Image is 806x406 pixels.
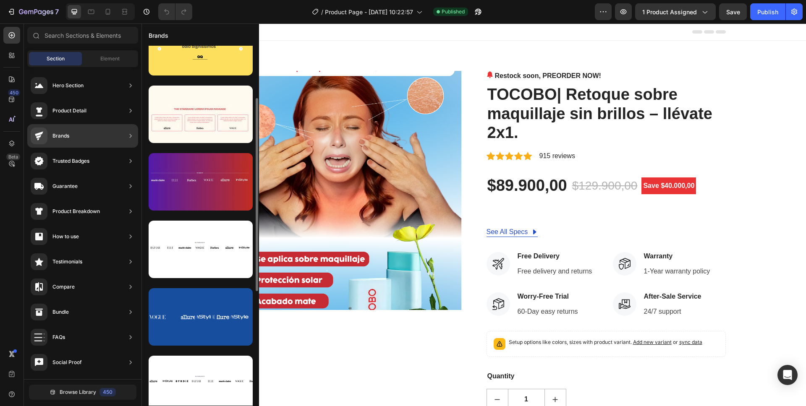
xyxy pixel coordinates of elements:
[757,8,778,16] div: Publish
[52,207,100,216] div: Product Breakdown
[321,8,323,16] span: /
[376,283,437,293] p: 60-Day easy returns
[642,8,697,16] span: 1 product assigned
[530,315,561,322] span: or
[52,132,69,140] div: Brands
[52,107,86,115] div: Product Detail
[345,61,584,120] h2: TOCOBO| Retoque sobre maquillaje sin brillos – llévate 2x1.
[3,3,63,20] button: 7
[8,89,20,96] div: 450
[325,8,413,16] span: Product Page - [DATE] 10:22:57
[502,243,569,253] p: 1-Year warranty policy
[99,388,116,396] div: 450
[367,315,561,323] p: Setup options like colors, sizes with product variant.
[777,365,798,385] div: Open Intercom Messenger
[52,283,75,291] div: Compare
[502,283,560,293] p: 24/7 support
[345,347,584,359] div: Quantity
[442,8,465,16] span: Published
[52,358,82,367] div: Social Proof
[52,157,89,165] div: Trusted Badges
[52,308,69,316] div: Bundle
[345,366,366,386] button: decrement
[52,333,65,341] div: FAQs
[502,268,560,278] p: After-Sale Service
[430,153,497,172] div: $129.900,00
[6,154,20,160] div: Beta
[719,3,747,20] button: Save
[345,152,427,173] div: $89.900,00
[726,8,740,16] span: Save
[366,366,403,386] input: quantity
[27,27,138,44] input: Search Sections & Elements
[60,388,96,396] span: Browse Library
[52,232,79,241] div: How to use
[750,3,785,20] button: Publish
[345,203,397,213] a: See All Specs
[47,55,65,62] span: Section
[538,315,561,322] span: sync data
[100,55,120,62] span: Element
[52,258,82,266] div: Testimonials
[500,154,555,171] pre: Save $40.000,00
[345,203,387,213] div: See All Specs
[158,3,192,20] div: Undo/Redo
[141,23,806,406] iframe: Design area
[376,243,451,253] p: Free delivery and returns
[502,228,569,238] p: Warranty
[398,128,434,138] p: 915 reviews
[492,315,530,322] span: Add new variant
[376,228,451,238] p: Free Delivery
[635,3,716,20] button: 1 product assigned
[55,7,59,17] p: 7
[29,385,136,400] button: Browse Library450
[376,268,437,278] p: Worry-Free Trial
[52,182,78,190] div: Guarantee
[353,47,460,57] p: Restock soon, PREORDER NOW!
[52,81,84,90] div: Hero Section
[403,366,424,386] button: increment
